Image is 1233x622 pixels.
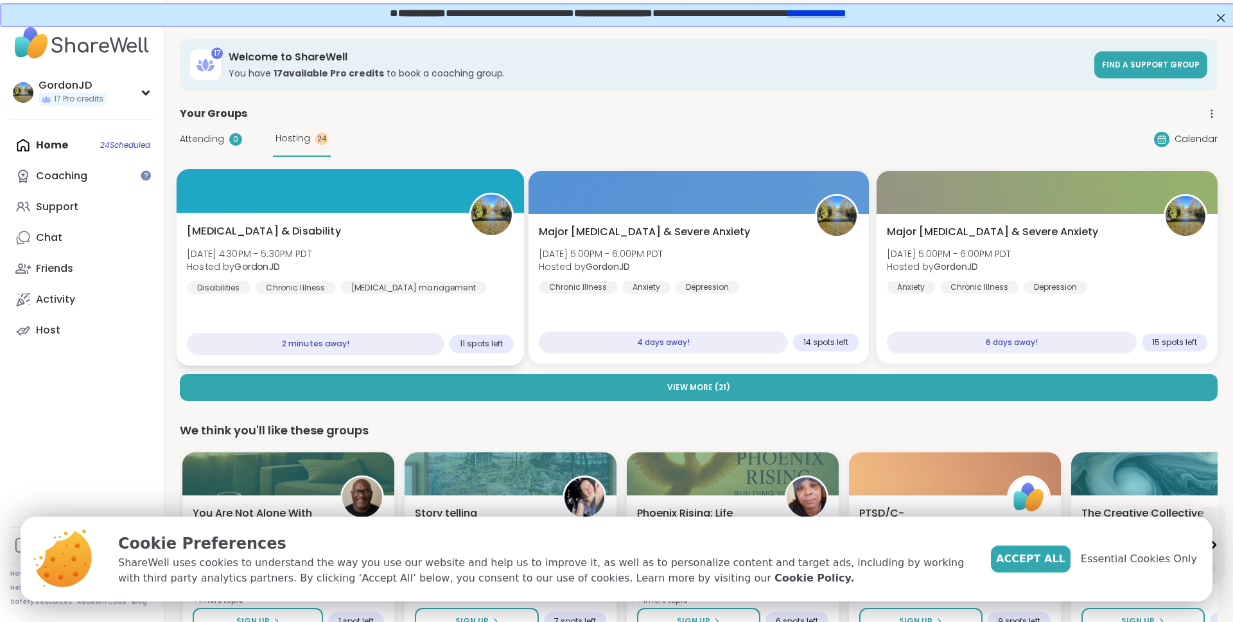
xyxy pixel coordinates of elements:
div: 4 days away! [539,332,789,353]
div: Activity [36,292,75,307]
div: Support [36,200,78,214]
span: PTSD/C-[MEDICAL_DATA] Support Group [859,506,993,537]
span: Major [MEDICAL_DATA] & Severe Anxiety [887,224,1098,240]
img: pipishay2olivia [564,477,604,517]
div: Host [36,323,60,337]
a: Friends [10,253,153,284]
div: Chat [36,231,62,245]
iframe: Spotlight [141,170,151,181]
div: 2 minutes away! [187,333,444,355]
div: 0 [229,133,242,146]
div: Chronic Illness [940,281,1019,294]
p: ShareWell uses cookies to understand the way you use our website and help us to improve it, as we... [118,555,970,586]
span: Hosted by [887,260,1011,273]
div: 17 [211,48,223,59]
span: [DATE] 5:00PM - 6:00PM PDT [887,247,1011,260]
span: Essential Cookies Only [1081,551,1197,567]
a: Find a support group [1094,51,1207,78]
span: Attending [180,132,224,146]
b: GordonJD [586,260,630,273]
div: Disabilities [187,281,250,294]
span: 14 spots left [803,337,848,348]
div: GordonJD [39,78,106,93]
span: [DATE] 4:30PM - 5:30PM PDT [187,247,312,260]
a: Support [10,191,153,222]
a: Chat [10,222,153,253]
span: Calendar [1175,132,1218,146]
span: View More ( 21 ) [667,382,730,393]
span: Hosted by [187,260,312,273]
p: Cookie Preferences [118,532,970,555]
div: [MEDICAL_DATA] management [341,281,486,294]
span: 17 Pro credits [54,94,103,105]
h3: Welcome to ShareWell [229,50,1087,64]
span: Your Groups [180,106,247,121]
img: ShareWell Nav Logo [10,21,153,66]
b: 17 available Pro credit s [274,67,384,80]
img: Coach_T [787,477,826,517]
h3: You have to book a coaching group. [229,67,1087,80]
div: 24 [315,132,328,145]
a: Activity [10,284,153,315]
span: Story telling [415,506,477,521]
div: We think you'll like these groups [180,422,1218,440]
button: View More (21) [180,374,1218,401]
span: 11 spots left [460,339,503,349]
span: Major [MEDICAL_DATA] & Severe Anxiety [539,224,750,240]
div: Chronic Illness [256,281,335,294]
span: Accept All [996,551,1065,567]
span: The Creative Collective [1081,506,1203,521]
img: ShareWell [1009,477,1049,517]
div: 6 days away! [887,332,1137,353]
span: [MEDICAL_DATA] & Disability [187,224,341,239]
span: Find a support group [1102,59,1200,70]
img: JonathanT [342,477,382,517]
div: Depression [1024,281,1087,294]
span: [DATE] 5:00PM - 6:00PM PDT [539,247,663,260]
a: Coaching [10,161,153,191]
button: Accept All [991,546,1071,573]
div: Friends [36,262,73,276]
span: Hosting [275,132,310,145]
span: Hosted by [539,260,663,273]
span: Phoenix Rising: Life Beyond Abuse [637,506,771,537]
a: Cookie Policy. [774,571,854,586]
div: Coaching [36,169,87,183]
div: Anxiety [622,281,670,294]
div: Anxiety [887,281,935,294]
span: 15 spots left [1152,337,1197,348]
a: Redeem Code [77,598,127,607]
a: Safety Resources [10,598,72,607]
div: Depression [676,281,739,294]
a: Host [10,315,153,346]
a: Blog [132,598,147,607]
b: GordonJD [234,260,279,273]
img: GordonJD [1166,196,1205,236]
div: Chronic Illness [539,281,617,294]
img: GordonJD [471,195,511,235]
b: GordonJD [934,260,978,273]
img: GordonJD [13,82,33,103]
img: GordonJD [817,196,857,236]
span: You Are Not Alone With This [193,506,326,537]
